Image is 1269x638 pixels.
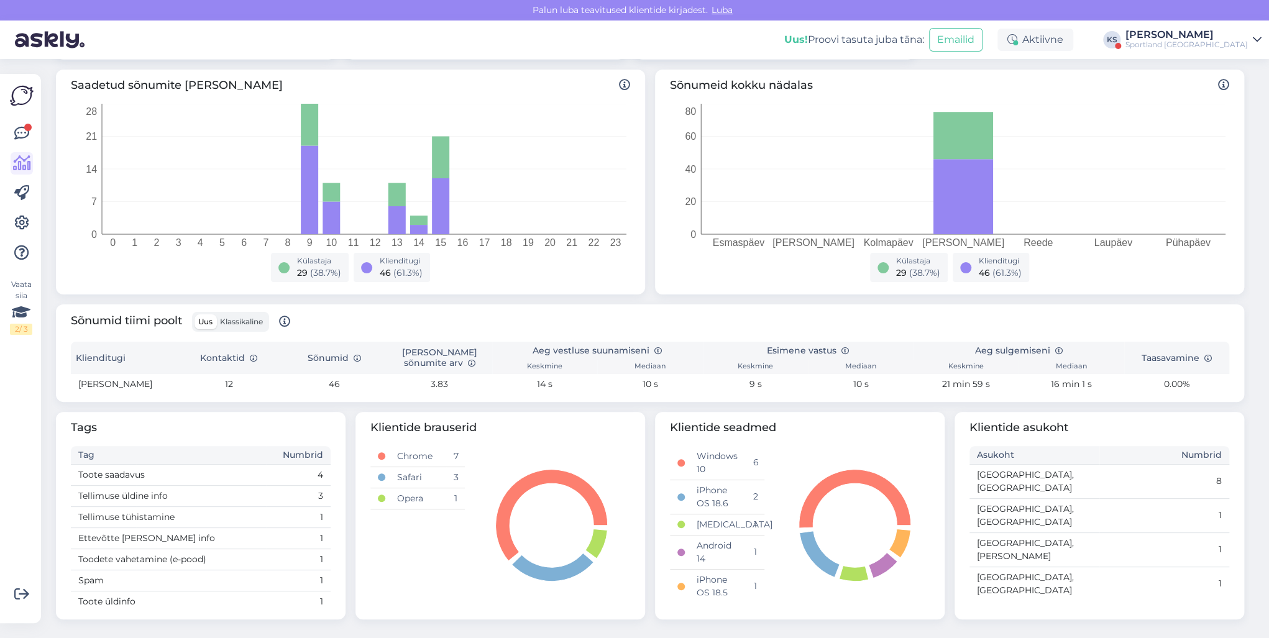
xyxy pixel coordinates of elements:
[979,255,1022,267] div: Klienditugi
[808,374,913,394] td: 10 s
[969,567,1099,601] td: [GEOGRAPHIC_DATA], [GEOGRAPHIC_DATA]
[479,237,490,248] tspan: 17
[784,34,808,45] b: Uus!
[326,237,337,248] tspan: 10
[282,342,387,374] th: Sõnumid
[266,485,331,506] td: 3
[389,488,446,509] td: Opera
[1125,30,1248,40] div: [PERSON_NAME]
[922,237,1004,248] tspan: [PERSON_NAME]
[176,374,281,394] td: 12
[71,464,266,485] td: Toote saadavus
[992,267,1022,278] span: ( 61.3 %)
[1019,360,1124,374] th: Mediaan
[896,255,940,267] div: Külastaja
[597,360,702,374] th: Mediaan
[566,237,577,248] tspan: 21
[746,569,764,603] td: 1
[670,77,1229,94] span: Sõnumeid kokku nädalas
[266,506,331,527] td: 1
[703,342,914,360] th: Esimene vastus
[198,237,203,248] tspan: 4
[457,237,468,248] tspan: 16
[969,532,1099,567] td: [GEOGRAPHIC_DATA], [PERSON_NAME]
[492,374,597,394] td: 14 s
[670,419,930,436] span: Klientide seadmed
[446,446,465,467] td: 7
[435,237,446,248] tspan: 15
[689,480,745,514] td: iPhone OS 18.6
[969,419,1229,436] span: Klientide asukoht
[393,267,423,278] span: ( 61.3 %)
[610,237,621,248] tspan: 23
[71,342,176,374] th: Klienditugi
[1099,464,1229,498] td: 8
[110,237,116,248] tspan: 0
[544,237,556,248] tspan: 20
[71,506,266,527] td: Tellimuse tühistamine
[153,237,159,248] tspan: 2
[914,374,1019,394] td: 21 min 59 s
[1019,374,1124,394] td: 16 min 1 s
[413,237,424,248] tspan: 14
[685,196,696,207] tspan: 20
[263,237,268,248] tspan: 7
[282,374,387,394] td: 46
[979,267,990,278] span: 46
[1124,374,1229,394] td: 0.00%
[914,360,1019,374] th: Keskmine
[446,467,465,488] td: 3
[220,317,263,326] span: Klassikaline
[689,569,745,603] td: iPhone OS 18.5
[387,342,492,374] th: [PERSON_NAME] sõnumite arv
[370,237,381,248] tspan: 12
[689,446,745,480] td: Windows 10
[689,535,745,569] td: Android 14
[746,480,764,514] td: 2
[176,237,181,248] tspan: 3
[86,164,97,175] tspan: 14
[588,237,599,248] tspan: 22
[1166,237,1211,248] tspan: Pühapäev
[1103,31,1120,48] div: KS
[370,419,630,436] span: Klientide brauserid
[310,267,341,278] span: ( 38.7 %)
[266,527,331,549] td: 1
[266,446,331,465] th: Numbrid
[1099,446,1229,465] th: Numbrid
[703,360,808,374] th: Keskmine
[91,229,97,240] tspan: 0
[387,374,492,394] td: 3.83
[492,342,703,360] th: Aeg vestluse suunamiseni
[969,446,1099,465] th: Asukoht
[71,549,266,570] td: Toodete vahetamine (e-pood)
[71,446,266,465] th: Tag
[71,591,266,612] td: Toote üldinfo
[307,237,313,248] tspan: 9
[690,229,696,240] tspan: 0
[914,342,1124,360] th: Aeg sulgemiseni
[266,549,331,570] td: 1
[380,255,423,267] div: Klienditugi
[501,237,512,248] tspan: 18
[1099,532,1229,567] td: 1
[198,317,213,326] span: Uus
[71,570,266,591] td: Spam
[746,446,764,480] td: 6
[10,279,32,335] div: Vaata siia
[266,591,331,612] td: 1
[708,4,736,16] span: Luba
[71,419,331,436] span: Tags
[348,237,359,248] tspan: 11
[297,267,308,278] span: 29
[746,514,764,535] td: 1
[969,498,1099,532] td: [GEOGRAPHIC_DATA], [GEOGRAPHIC_DATA]
[176,342,281,374] th: Kontaktid
[392,237,403,248] tspan: 13
[1094,237,1132,248] tspan: Laupäev
[597,374,702,394] td: 10 s
[703,374,808,394] td: 9 s
[685,164,696,175] tspan: 40
[71,374,176,394] td: [PERSON_NAME]
[132,237,137,248] tspan: 1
